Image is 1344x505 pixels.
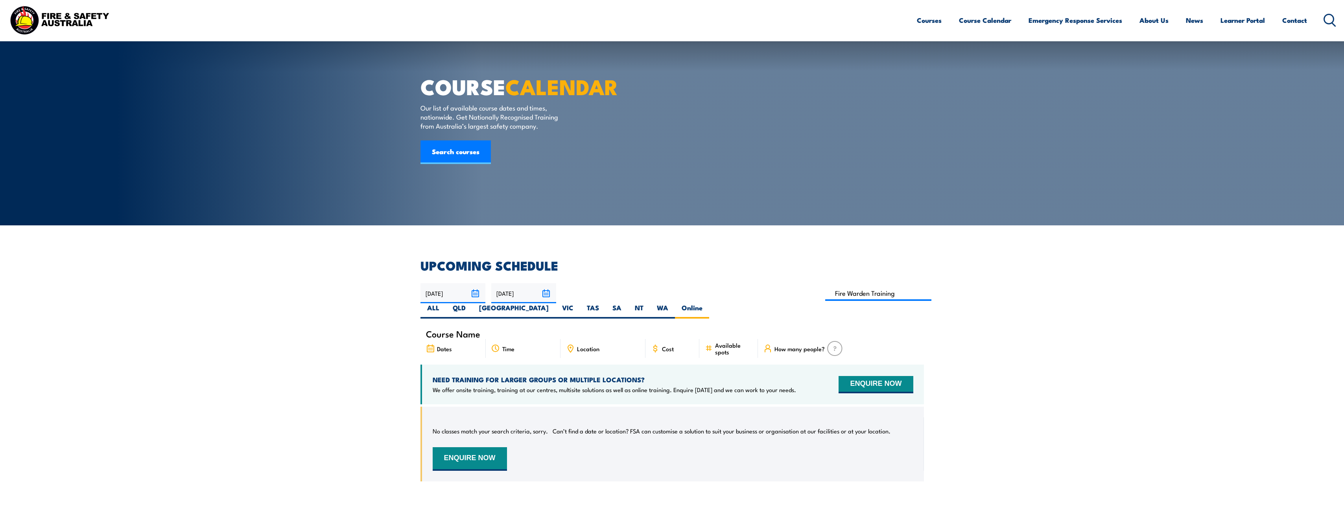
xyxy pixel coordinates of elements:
label: NT [628,303,650,319]
input: From date [420,283,485,303]
input: Search Course [825,286,932,301]
label: QLD [446,303,472,319]
h4: NEED TRAINING FOR LARGER GROUPS OR MULTIPLE LOCATIONS? [433,375,796,384]
label: Online [675,303,709,319]
a: Courses [917,10,942,31]
strong: CALENDAR [505,70,618,102]
a: Search courses [420,140,491,164]
a: Contact [1282,10,1307,31]
input: To date [491,283,556,303]
label: [GEOGRAPHIC_DATA] [472,303,555,319]
label: SA [606,303,628,319]
label: WA [650,303,675,319]
p: We offer onsite training, training at our centres, multisite solutions as well as online training... [433,386,796,394]
span: Time [502,345,514,352]
a: Learner Portal [1220,10,1265,31]
span: Course Name [426,330,480,337]
label: TAS [580,303,606,319]
label: ALL [420,303,446,319]
span: How many people? [774,345,825,352]
h1: COURSE [420,77,615,96]
span: Cost [662,345,674,352]
button: ENQUIRE NOW [839,376,913,393]
button: ENQUIRE NOW [433,447,507,471]
a: Course Calendar [959,10,1011,31]
p: No classes match your search criteria, sorry. [433,427,548,435]
a: Emergency Response Services [1029,10,1122,31]
span: Dates [437,345,452,352]
label: VIC [555,303,580,319]
span: Location [577,345,599,352]
a: About Us [1139,10,1169,31]
span: Available spots [715,342,752,355]
h2: UPCOMING SCHEDULE [420,260,924,271]
p: Our list of available course dates and times, nationwide. Get Nationally Recognised Training from... [420,103,564,131]
p: Can’t find a date or location? FSA can customise a solution to suit your business or organisation... [553,427,890,435]
a: News [1186,10,1203,31]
